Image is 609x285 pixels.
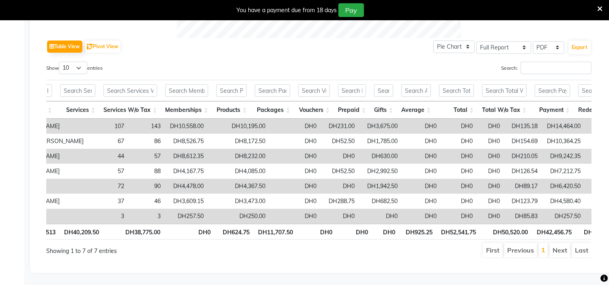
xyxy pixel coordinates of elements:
th: Gifts: activate to sort column ascending [370,101,397,119]
td: 107 [88,119,128,134]
th: Payment: activate to sort column ascending [531,101,574,119]
td: DH0 [402,194,441,209]
select: Showentries [59,62,87,74]
td: DH630.00 [359,149,402,164]
th: DH50,520.00 [480,224,532,240]
td: DH0 [441,164,477,179]
td: 67 [88,134,128,149]
th: DH0 [372,224,399,240]
td: DH0 [441,149,477,164]
td: DH231.00 [321,119,359,134]
td: DH4,580.40 [542,194,585,209]
input: Search Services W/o Tax [103,84,157,97]
td: 143 [128,119,165,134]
td: DH3,473.00 [208,194,269,209]
td: DH1,785.00 [359,134,402,149]
td: DH10,558.00 [165,119,208,134]
td: 44 [88,149,128,164]
td: DH123.79 [504,194,542,209]
td: DH3,675.00 [359,119,402,134]
td: DH0 [269,164,321,179]
input: Search Memberships [165,84,208,97]
th: Prepaid: activate to sort column ascending [334,101,370,119]
th: DH925.25 [399,224,437,240]
td: DH0 [477,134,504,149]
th: Vouchers: activate to sort column ascending [294,101,334,119]
td: 88 [128,164,165,179]
td: Rose An [PERSON_NAME] [10,134,88,149]
td: DH126.54 [504,164,542,179]
th: Memberships: activate to sort column ascending [161,101,212,119]
div: Showing 1 to 7 of 7 entries [46,242,267,255]
td: 3 [128,209,165,224]
button: Export [568,41,591,54]
th: DH11,707.50 [254,224,297,240]
input: Search Prepaid [338,84,366,97]
td: 37 [88,194,128,209]
input: Search Total [439,84,474,97]
td: DH0 [321,179,359,194]
td: 3 [88,209,128,224]
td: DH288.75 [321,194,359,209]
th: Services: activate to sort column ascending [56,101,99,119]
button: Pay [338,3,364,17]
th: DH42,456.75 [532,224,575,240]
label: Search: [501,62,592,74]
td: DH0 [402,164,441,179]
td: DH85.83 [504,209,542,224]
td: [PERSON_NAME] [10,119,88,134]
td: DH14,464.00 [542,119,585,134]
td: DH0 [359,209,402,224]
td: 90 [128,179,165,194]
button: Pivot View [85,41,121,53]
input: Search Vouchers [298,84,329,97]
td: DH250.00 [208,209,269,224]
td: DH154.69 [504,134,542,149]
td: 46 [128,194,165,209]
td: DH0 [269,209,321,224]
td: DH0 [321,209,359,224]
input: Search: [521,62,592,74]
td: DH8,232.00 [208,149,269,164]
td: DH0 [402,149,441,164]
th: DH40,209.50 [60,224,103,240]
input: Search Products [216,84,247,97]
input: Search Total W/o Tax [482,84,527,97]
input: Search Average [401,84,431,97]
th: DH0 [297,224,336,240]
th: DH0 [164,224,215,240]
td: DH210.05 [504,149,542,164]
td: DH0 [402,179,441,194]
td: DH0 [477,209,504,224]
td: Zari [10,179,88,194]
td: 72 [88,179,128,194]
td: DH0 [321,149,359,164]
input: Search Services [60,84,95,97]
td: DH257.50 [165,209,208,224]
td: DH9,242.35 [542,149,585,164]
td: DH89.17 [504,179,542,194]
td: DH10,364.25 [542,134,585,149]
img: pivot.png [87,44,93,50]
td: DH0 [477,164,504,179]
td: DH8,526.75 [165,134,208,149]
td: DH0 [477,149,504,164]
th: Products: activate to sort column ascending [212,101,251,119]
td: DH6,420.50 [542,179,585,194]
td: Nadeema [10,209,88,224]
td: [PERSON_NAME] [10,194,88,209]
input: Search Payment [535,84,570,97]
td: DH4,085.00 [208,164,269,179]
td: DH3,609.15 [165,194,208,209]
td: 57 [88,164,128,179]
td: [PERSON_NAME] [10,164,88,179]
td: [PERSON_NAME] [10,149,88,164]
th: Total W/o Tax: activate to sort column ascending [478,101,531,119]
th: Average: activate to sort column ascending [397,101,435,119]
td: DH0 [477,179,504,194]
td: DH10,195.00 [208,119,269,134]
td: DH135.18 [504,119,542,134]
td: DH52.50 [321,134,359,149]
td: DH0 [402,209,441,224]
th: DH0 [336,224,372,240]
